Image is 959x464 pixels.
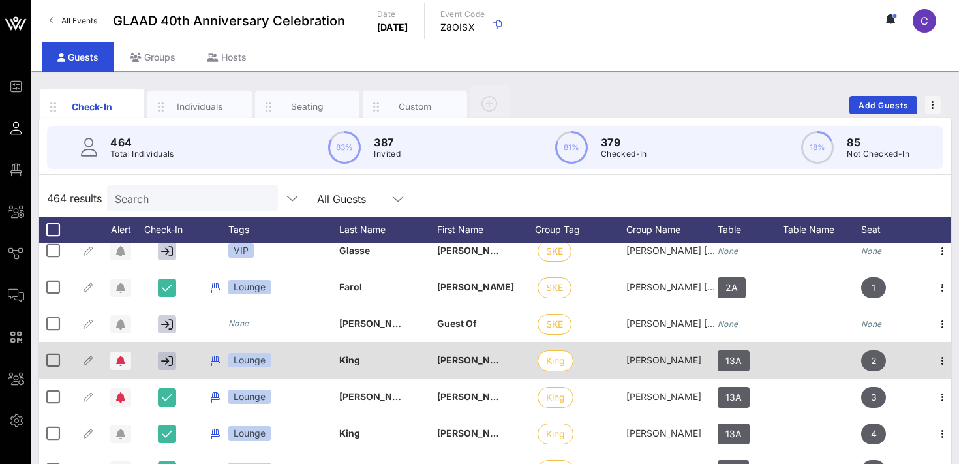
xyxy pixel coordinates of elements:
span: [PERSON_NAME] [437,427,514,439]
div: VIP [228,243,254,258]
span: All Events [61,16,97,25]
span: Guest Of [437,318,477,329]
span: 13A [725,424,742,444]
div: All Guests [317,193,366,205]
p: 464 [110,134,174,150]
div: Guests [42,42,114,72]
span: Glasse [339,245,370,256]
a: All Events [42,10,105,31]
span: [PERSON_NAME] [626,427,701,439]
div: Tags [228,217,339,243]
p: Invited [374,147,401,161]
span: SKE [546,278,563,298]
div: Check-In [137,217,202,243]
p: Total Individuals [110,147,174,161]
span: [PERSON_NAME] [PERSON_NAME] [339,318,495,329]
div: Seating [279,101,337,113]
span: SKE [546,315,563,334]
p: 379 [601,134,647,150]
div: Lounge [228,280,271,294]
div: Group Tag [535,217,626,243]
span: C [921,14,928,27]
div: First Name [437,217,535,243]
span: King [339,354,360,365]
span: [PERSON_NAME] [437,245,514,256]
span: [PERSON_NAME] [626,354,701,365]
div: Lounge [228,390,271,404]
button: Add Guests [849,96,917,114]
div: Table Name [783,217,861,243]
span: King [546,424,565,444]
span: [PERSON_NAME] [339,391,416,402]
span: [PERSON_NAME] [PERSON_NAME] [626,281,779,292]
div: Groups [114,42,191,72]
div: C [913,9,936,33]
p: Event Code [440,8,485,21]
p: 85 [847,134,909,150]
i: None [228,318,249,328]
span: [PERSON_NAME] [437,354,514,365]
span: King [339,427,360,439]
span: King [546,388,565,407]
span: 464 results [47,191,102,206]
p: Z8OISX [440,21,485,34]
span: 13A [725,350,742,371]
div: Seat [861,217,926,243]
span: [PERSON_NAME] [PERSON_NAME] [626,318,779,329]
span: 13A [725,387,742,408]
div: Lounge [228,426,271,441]
div: Table [718,217,783,243]
i: None [718,319,738,329]
div: Lounge [228,353,271,367]
p: Not Checked-In [847,147,909,161]
span: Farol [339,281,362,292]
span: King [546,351,565,371]
span: 4 [871,424,877,444]
span: [PERSON_NAME] [626,391,701,402]
div: Group Name [626,217,718,243]
span: [PERSON_NAME] [PERSON_NAME] [626,245,779,256]
p: Checked-In [601,147,647,161]
div: Last Name [339,217,437,243]
p: Date [377,8,408,21]
p: [DATE] [377,21,408,34]
span: [PERSON_NAME] [437,281,514,292]
i: None [861,246,882,256]
div: Custom [386,101,444,113]
span: SKE [546,241,563,261]
div: Alert [104,217,137,243]
span: Add Guests [858,101,909,110]
span: 3 [871,387,877,408]
div: Individuals [171,101,229,113]
span: 1 [872,277,875,298]
div: All Guests [309,185,414,211]
span: GLAAD 40th Anniversary Celebration [113,11,345,31]
div: Check-In [63,100,121,114]
i: None [861,319,882,329]
span: [PERSON_NAME] [PERSON_NAME] [437,391,593,402]
div: Hosts [191,42,262,72]
span: 2 [871,350,877,371]
i: None [718,246,738,256]
p: 387 [374,134,401,150]
span: 2A [725,277,738,298]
